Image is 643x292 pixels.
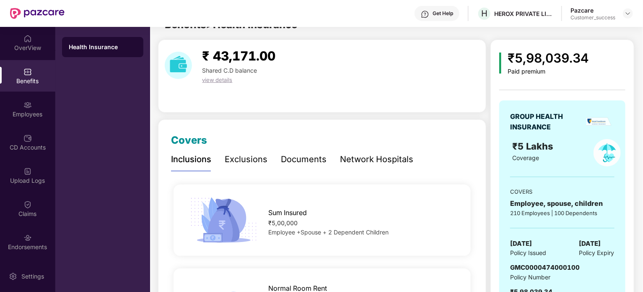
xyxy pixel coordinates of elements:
[268,229,389,236] span: Employee +Spouse + 2 Dependent Children
[23,34,32,43] img: svg+xml;base64,PHN2ZyBpZD0iSG9tZSIgeG1sbnM9Imh0dHA6Ly93d3cudzMub3JnLzIwMDAvc3ZnIiB3aWR0aD0iMjAiIG...
[499,53,501,74] img: icon
[586,117,612,126] img: insurerLogo
[202,67,257,74] span: Shared C.D balance
[510,198,614,209] div: Employee, spouse, children
[510,263,580,271] span: GMC0000474000100
[513,154,539,161] span: Coverage
[510,209,614,217] div: 210 Employees | 100 Dependents
[510,187,614,196] div: COVERS
[508,68,589,75] div: Paid premium
[268,208,307,218] span: Sum Insured
[433,10,453,17] div: Get Help
[19,272,47,281] div: Settings
[23,200,32,209] img: svg+xml;base64,PHN2ZyBpZD0iQ2xhaW0iIHhtbG5zPSJodHRwOi8vd3d3LnczLm9yZy8yMDAwL3N2ZyIgd2lkdGg9IjIwIi...
[23,234,32,242] img: svg+xml;base64,PHN2ZyBpZD0iRW5kb3JzZW1lbnRzIiB4bWxucz0iaHR0cDovL3d3dy53My5vcmcvMjAwMC9zdmciIHdpZH...
[594,139,621,166] img: policyIcon
[579,239,601,249] span: [DATE]
[510,248,546,258] span: Policy Issued
[225,153,267,166] div: Exclusions
[494,10,553,18] div: HEROX PRIVATE LIMITED
[570,6,615,14] div: Pazcare
[510,274,550,281] span: Policy Number
[510,111,583,132] div: GROUP HEALTH INSURANCE
[281,153,327,166] div: Documents
[202,48,275,63] span: ₹ 43,171.00
[481,8,487,18] span: H
[510,239,532,249] span: [DATE]
[513,141,556,152] span: ₹5 Lakhs
[340,153,413,166] div: Network Hospitals
[625,10,631,17] img: svg+xml;base64,PHN2ZyBpZD0iRHJvcGRvd24tMzJ4MzIiIHhtbG5zPSJodHRwOi8vd3d3LnczLm9yZy8yMDAwL3N2ZyIgd2...
[187,195,260,245] img: icon
[268,218,457,228] div: ₹5,00,000
[23,134,32,142] img: svg+xml;base64,PHN2ZyBpZD0iQ0RfQWNjb3VudHMiIGRhdGEtbmFtZT0iQ0QgQWNjb3VudHMiIHhtbG5zPSJodHRwOi8vd3...
[23,68,32,76] img: svg+xml;base64,PHN2ZyBpZD0iQmVuZWZpdHMiIHhtbG5zPSJodHRwOi8vd3d3LnczLm9yZy8yMDAwL3N2ZyIgd2lkdGg9Ij...
[202,76,232,83] span: view details
[165,52,192,79] img: download
[10,8,65,19] img: New Pazcare Logo
[508,48,589,68] div: ₹5,98,039.34
[171,134,207,146] span: Covers
[171,153,211,166] div: Inclusions
[570,14,615,21] div: Customer_success
[23,167,32,176] img: svg+xml;base64,PHN2ZyBpZD0iVXBsb2FkX0xvZ3MiIGRhdGEtbmFtZT0iVXBsb2FkIExvZ3MiIHhtbG5zPSJodHRwOi8vd3...
[421,10,429,18] img: svg+xml;base64,PHN2ZyBpZD0iSGVscC0zMngzMiIgeG1sbnM9Imh0dHA6Ly93d3cudzMub3JnLzIwMDAvc3ZnIiB3aWR0aD...
[579,248,614,258] span: Policy Expiry
[69,43,137,51] div: Health Insurance
[9,272,17,281] img: svg+xml;base64,PHN2ZyBpZD0iU2V0dGluZy0yMHgyMCIgeG1sbnM9Imh0dHA6Ly93d3cudzMub3JnLzIwMDAvc3ZnIiB3aW...
[23,101,32,109] img: svg+xml;base64,PHN2ZyBpZD0iRW1wbG95ZWVzIiB4bWxucz0iaHR0cDovL3d3dy53My5vcmcvMjAwMC9zdmciIHdpZHRoPS...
